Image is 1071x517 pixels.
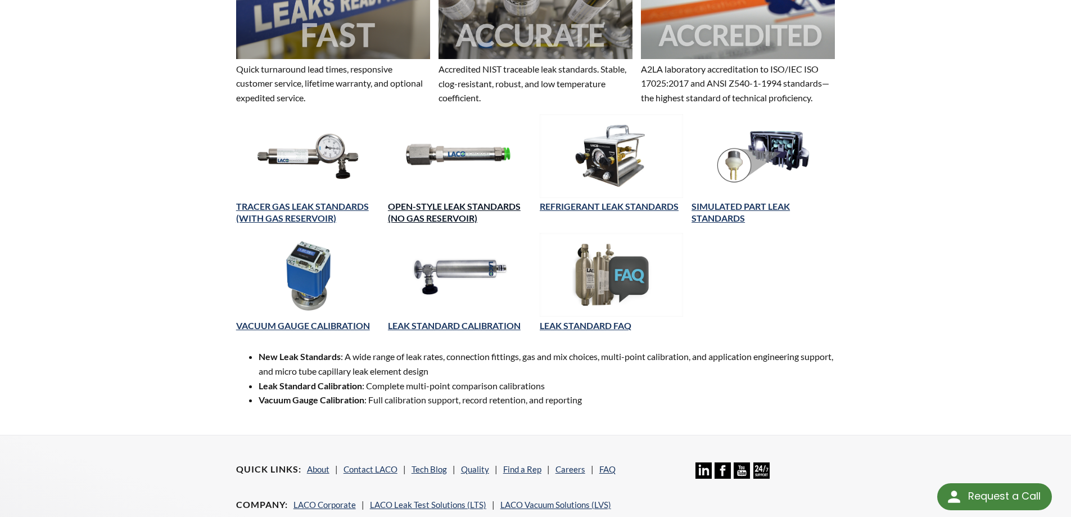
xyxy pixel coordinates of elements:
a: FAQ [599,464,616,474]
a: Quality [461,464,489,474]
a: TRACER GAS LEAK STANDARDS (WITH GAS RESERVOIR) [236,201,369,223]
li: : Complete multi-point comparison calibrations [259,379,835,393]
img: Calibrated Leak Standard with Gauge [236,114,379,198]
li: : Full calibration support, record retention, and reporting [259,393,835,407]
strong: New Leak Standards [259,351,341,362]
h4: Company [236,499,288,511]
img: Vacuum Gauge Calibration image [236,233,379,317]
li: : A wide range of leak rates, connection fittings, gas and mix choices, multi-point calibration, ... [259,349,835,378]
a: LACO Corporate [293,500,356,510]
img: Leak Standard Calibration image [388,233,531,317]
a: Find a Rep [503,464,541,474]
p: A2LA laboratory accreditation to ISO/IEC ISO 17025:2017 and ANSI Z540-1-1994 standards—the highes... [641,62,835,105]
a: Careers [555,464,585,474]
a: LEAK STANDARD FAQ [540,320,631,331]
a: Tech Blog [412,464,447,474]
a: LACO Leak Test Solutions (LTS) [370,500,486,510]
a: OPEN-STYLE LEAK STANDARDS (NO GAS RESERVOIR) [388,201,521,223]
img: Refrigerant Leak Standard image [540,114,683,198]
a: SIMULATED PART LEAK STANDARDS [692,201,790,223]
strong: Leak Standard Calibration [259,380,362,391]
a: About [307,464,329,474]
strong: Vacuum Gauge Calibration [259,394,364,405]
img: FAQ image showing leak standard examples [540,233,683,317]
p: Quick turnaround lead times, responsive customer service, lifetime warranty, and optional expedit... [236,62,430,105]
h4: Quick Links [236,464,301,475]
a: VACUUM GAUGE CALIBRATION [236,320,370,331]
a: LEAK STANDARD CALIBRATION [388,320,521,331]
div: Request a Call [937,483,1052,510]
a: REFRIGERANT LEAK STANDARDS [540,201,679,212]
img: Simulated Part Leak Standard image [692,114,835,198]
a: LACO Vacuum Solutions (LVS) [500,500,611,510]
img: Open-Style Leak Standard [388,114,531,198]
a: 24/7 Support [753,470,770,480]
img: 24/7 Support Icon [753,462,770,479]
a: Contact LACO [344,464,397,474]
img: round button [945,488,963,506]
div: Request a Call [968,483,1041,509]
p: Accredited NIST traceable leak standards. Stable, clog-resistant, robust, and low temperature coe... [439,62,632,105]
